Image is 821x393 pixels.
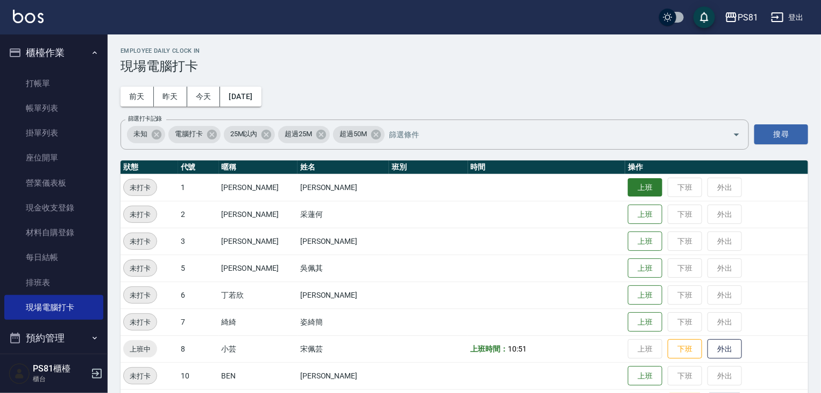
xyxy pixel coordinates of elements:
[4,352,103,380] button: 報表及分析
[4,71,103,96] a: 打帳單
[625,160,808,174] th: 操作
[33,363,88,374] h5: PS81櫃檯
[298,201,389,228] td: 采蓮何
[4,245,103,270] a: 每日結帳
[220,87,261,107] button: [DATE]
[33,374,88,384] p: 櫃台
[298,160,389,174] th: 姓名
[628,178,662,197] button: 上班
[124,290,157,301] span: 未打卡
[178,335,219,362] td: 8
[124,263,157,274] span: 未打卡
[219,255,298,282] td: [PERSON_NAME]
[121,59,808,74] h3: 現場電腦打卡
[178,228,219,255] td: 3
[720,6,762,29] button: PS81
[4,96,103,121] a: 帳單列表
[471,345,508,353] b: 上班時間：
[754,124,808,144] button: 搜尋
[219,174,298,201] td: [PERSON_NAME]
[628,231,662,251] button: 上班
[4,145,103,170] a: 座位開單
[4,171,103,195] a: 營業儀表板
[121,160,178,174] th: 狀態
[224,129,264,139] span: 25M以內
[278,126,330,143] div: 超過25M
[178,255,219,282] td: 5
[278,129,319,139] span: 超過25M
[9,363,30,384] img: Person
[219,308,298,335] td: 綺綺
[219,228,298,255] td: [PERSON_NAME]
[121,87,154,107] button: 前天
[333,129,373,139] span: 超過50M
[124,370,157,382] span: 未打卡
[4,39,103,67] button: 櫃檯作業
[4,270,103,295] a: 排班表
[168,126,221,143] div: 電腦打卡
[178,362,219,389] td: 10
[298,282,389,308] td: [PERSON_NAME]
[178,174,219,201] td: 1
[121,47,808,54] h2: Employee Daily Clock In
[4,295,103,320] a: 現場電腦打卡
[124,182,157,193] span: 未打卡
[178,308,219,335] td: 7
[693,6,715,28] button: save
[219,362,298,389] td: BEN
[298,335,389,362] td: 宋佩芸
[13,10,44,23] img: Logo
[4,121,103,145] a: 掛單列表
[124,317,157,328] span: 未打卡
[219,160,298,174] th: 暱稱
[767,8,808,27] button: 登出
[298,174,389,201] td: [PERSON_NAME]
[124,236,157,247] span: 未打卡
[298,255,389,282] td: 吳佩其
[4,324,103,352] button: 預約管理
[628,366,662,386] button: 上班
[219,282,298,308] td: 丁若欣
[298,308,389,335] td: 姿綺簡
[707,339,742,359] button: 外出
[738,11,758,24] div: PS81
[128,115,162,123] label: 篩選打卡記錄
[298,362,389,389] td: [PERSON_NAME]
[508,345,527,353] span: 10:51
[628,312,662,332] button: 上班
[178,160,219,174] th: 代號
[389,160,468,174] th: 班別
[4,220,103,245] a: 材料自購登錄
[468,160,626,174] th: 時間
[386,125,714,144] input: 篩選條件
[628,205,662,224] button: 上班
[333,126,385,143] div: 超過50M
[127,129,154,139] span: 未知
[728,126,745,143] button: Open
[298,228,389,255] td: [PERSON_NAME]
[628,258,662,278] button: 上班
[168,129,209,139] span: 電腦打卡
[4,195,103,220] a: 現金收支登錄
[178,282,219,308] td: 6
[123,343,157,355] span: 上班中
[127,126,165,143] div: 未知
[124,209,157,220] span: 未打卡
[187,87,221,107] button: 今天
[224,126,275,143] div: 25M以內
[628,285,662,305] button: 上班
[154,87,187,107] button: 昨天
[219,335,298,362] td: 小芸
[178,201,219,228] td: 2
[668,339,702,359] button: 下班
[219,201,298,228] td: [PERSON_NAME]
